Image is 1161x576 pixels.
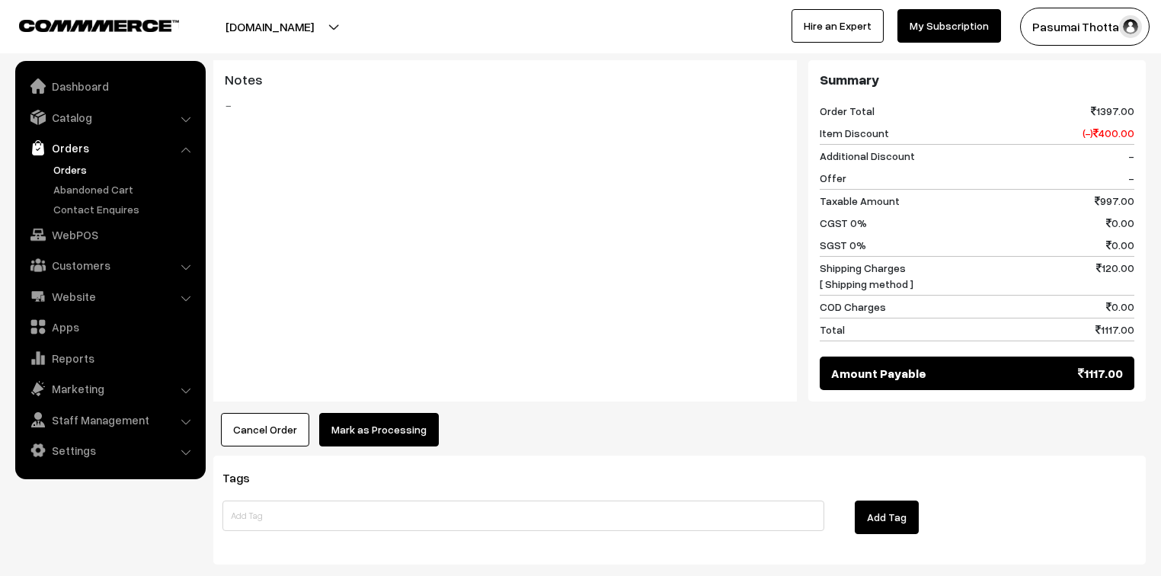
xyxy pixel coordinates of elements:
[19,437,200,464] a: Settings
[319,413,439,446] button: Mark as Processing
[19,251,200,279] a: Customers
[19,15,152,34] a: COMMMERCE
[19,134,200,162] a: Orders
[855,501,919,534] button: Add Tag
[222,501,824,531] input: Add Tag
[831,364,926,382] span: Amount Payable
[50,201,200,217] a: Contact Enquires
[19,283,200,310] a: Website
[1128,148,1134,164] span: -
[1078,364,1123,382] span: 1117.00
[1095,322,1134,338] span: 1117.00
[19,72,200,100] a: Dashboard
[19,20,179,31] img: COMMMERCE
[820,170,846,186] span: Offer
[1083,125,1134,141] span: (-) 400.00
[19,313,200,341] a: Apps
[792,9,884,43] a: Hire an Expert
[820,237,866,253] span: SGST 0%
[225,96,785,114] blockquote: -
[19,221,200,248] a: WebPOS
[172,8,367,46] button: [DOMAIN_NAME]
[820,260,913,292] span: Shipping Charges [ Shipping method ]
[1096,260,1134,292] span: 120.00
[50,162,200,178] a: Orders
[19,344,200,372] a: Reports
[1020,8,1150,46] button: Pasumai Thotta…
[820,193,900,209] span: Taxable Amount
[897,9,1001,43] a: My Subscription
[19,375,200,402] a: Marketing
[1091,103,1134,119] span: 1397.00
[19,104,200,131] a: Catalog
[1095,193,1134,209] span: 997.00
[1106,215,1134,231] span: 0.00
[820,322,845,338] span: Total
[820,103,875,119] span: Order Total
[820,125,889,141] span: Item Discount
[1106,299,1134,315] span: 0.00
[820,148,915,164] span: Additional Discount
[19,406,200,434] a: Staff Management
[222,470,268,485] span: Tags
[1106,237,1134,253] span: 0.00
[820,72,1134,88] h3: Summary
[1119,15,1142,38] img: user
[820,299,886,315] span: COD Charges
[225,72,785,88] h3: Notes
[50,181,200,197] a: Abandoned Cart
[820,215,867,231] span: CGST 0%
[221,413,309,446] button: Cancel Order
[1128,170,1134,186] span: -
